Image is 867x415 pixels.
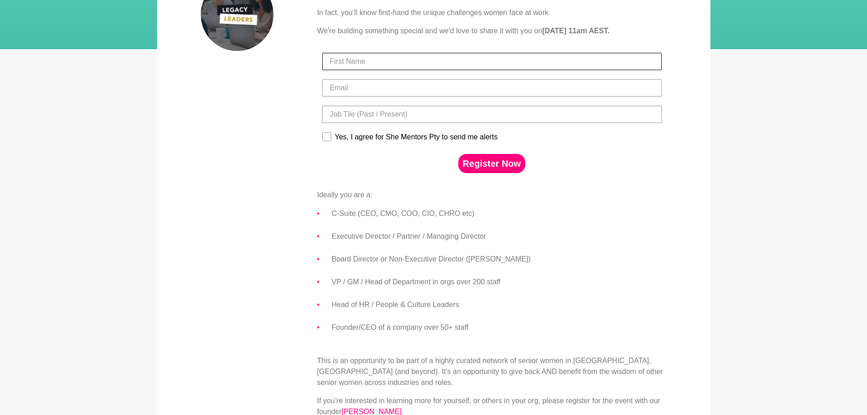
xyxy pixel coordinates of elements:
input: Email [322,79,662,97]
li: Executive Director / Partner / Managing Director [332,231,667,242]
p: In fact, you’ll know first-hand the unique challenges women face at work. [317,7,667,18]
p: We're building something special and we'd love to share it with you on [317,26,667,36]
li: Board Director or Non-Executive Director ([PERSON_NAME]) [332,253,667,265]
p: Ideally you are a: [317,190,667,200]
p: This is an opportunity to be part of a highly curated network of senior women in [GEOGRAPHIC_DATA... [317,355,667,388]
input: Job Tile (Past / Present) [322,106,662,123]
li: Head of HR / People & Culture Leaders [332,299,667,311]
button: Register Now [458,154,526,173]
li: C-Suite (CEO, CMO, COO, CIO, CHRO etc) [332,208,667,220]
div: Yes, I agree for She Mentors Pty to send me alerts [335,133,498,141]
input: First Name [322,53,662,70]
strong: [DATE] 11am AEST. [542,27,609,35]
li: Founder/CEO of a company over 50+ staff [332,322,667,333]
li: VP / GM / Head of Department in orgs over 200 staff [332,276,667,288]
